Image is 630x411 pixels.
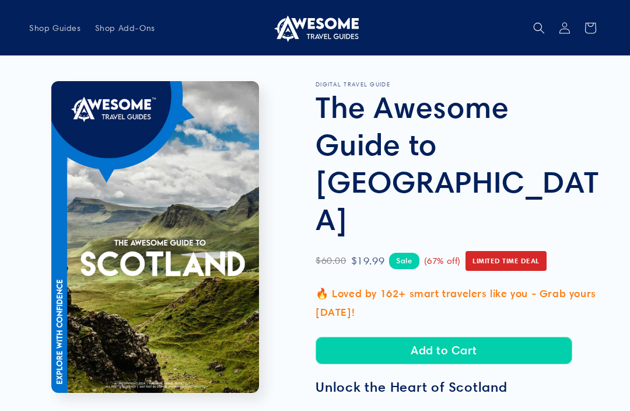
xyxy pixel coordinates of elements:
span: (67% off) [424,253,461,269]
a: Shop Add-Ons [88,16,162,40]
p: DIGITAL TRAVEL GUIDE [316,81,601,88]
img: Awesome Travel Guides [271,14,359,42]
span: Limited Time Deal [466,251,547,271]
span: Shop Add-Ons [95,23,155,33]
h1: The Awesome Guide to [GEOGRAPHIC_DATA] [316,88,601,238]
p: 🔥 Loved by 162+ smart travelers like you - Grab yours [DATE]! [316,284,601,322]
span: $19.99 [351,252,385,270]
span: $60.00 [316,253,346,270]
button: Add to Cart [316,337,572,364]
a: Shop Guides [22,16,88,40]
a: Awesome Travel Guides [267,9,363,46]
h3: Unlock the Heart of Scotland [316,379,601,396]
span: Sale [389,253,419,269]
summary: Search [526,15,552,41]
span: Shop Guides [29,23,81,33]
